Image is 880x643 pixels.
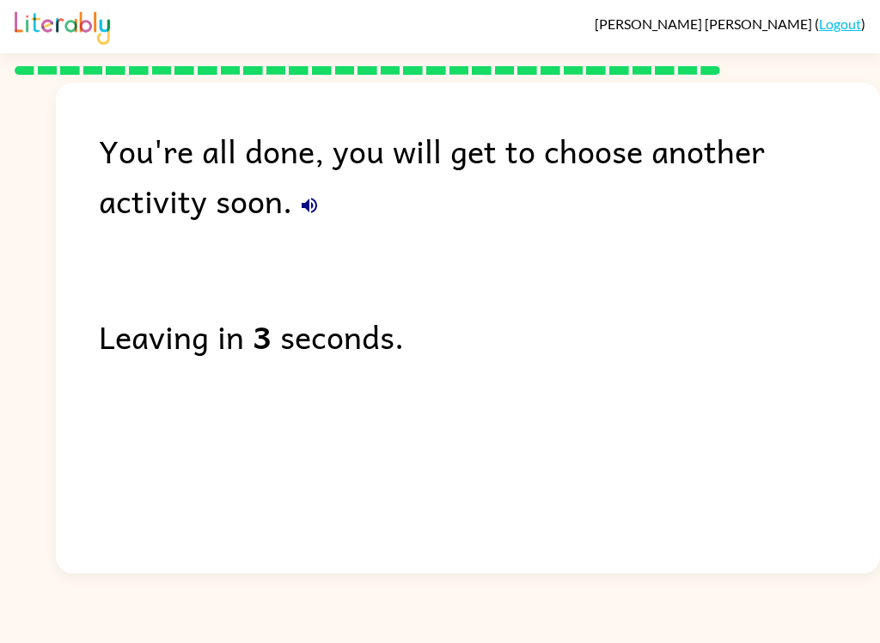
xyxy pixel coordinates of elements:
[595,15,815,32] span: [PERSON_NAME] [PERSON_NAME]
[99,126,880,225] div: You're all done, you will get to choose another activity soon.
[99,311,880,361] div: Leaving in seconds.
[15,7,110,45] img: Literably
[253,311,272,361] b: 3
[819,15,861,32] a: Logout
[595,15,865,32] div: ( )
